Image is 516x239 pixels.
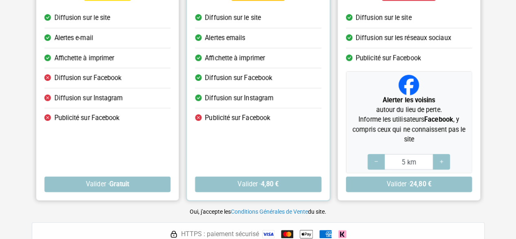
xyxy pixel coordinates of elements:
button: Valider ·24,80 € [345,176,472,192]
span: Publicité sur Facebook [205,113,270,123]
img: Klarna [338,230,346,238]
img: Facebook [399,75,419,95]
a: Conditions Générales de Vente [231,208,308,215]
strong: Gratuit [109,180,129,188]
strong: Facebook [424,116,453,123]
button: Valider ·Gratuit [44,176,171,192]
span: Publicité sur Facebook [54,113,120,123]
strong: 4,80 € [261,180,279,188]
img: HTTPS : paiement sécurisé [170,230,178,238]
p: Informe les utilisateurs , y compris ceux qui ne connaissent pas le site [349,115,468,144]
span: Publicité sur Facebook [355,53,421,63]
span: Diffusion sur Facebook [54,73,122,83]
span: Diffusion sur Instagram [54,93,123,103]
span: Diffusion sur Instagram [205,93,273,103]
span: Diffusion sur les réseaux sociaux [355,33,451,43]
span: Diffusion sur le site [205,13,261,23]
img: American Express [319,230,332,238]
strong: 24,80 € [410,180,431,188]
span: Alertes emails [205,33,245,43]
p: autour du lieu de perte. [349,95,468,115]
small: Oui, j'accepte les du site. [190,208,326,215]
span: Affichette à imprimer [205,53,265,63]
img: Mastercard [281,230,293,238]
span: Alertes e-mail [54,33,93,43]
span: Diffusion sur Facebook [205,73,272,83]
img: Visa [262,230,275,238]
strong: Alerter les voisins [382,96,435,104]
span: Diffusion sur le site [355,13,411,23]
button: Valider ·4,80 € [195,176,321,192]
span: HTTPS : paiement sécurisé [181,229,259,239]
span: Affichette à imprimer [54,53,114,63]
span: Diffusion sur le site [54,13,110,23]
